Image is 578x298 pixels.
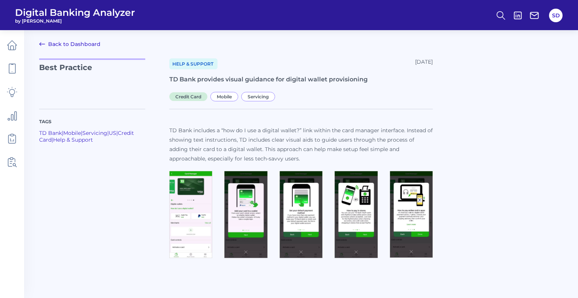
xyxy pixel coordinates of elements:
img: TD Guide 4.png [335,171,377,258]
h1: TD Bank provides visual guidance for digital wallet provisioning [169,75,433,84]
span: | [52,136,53,143]
a: US [109,130,116,136]
span: Mobile [210,92,238,101]
span: Credit Card [169,92,207,101]
img: TD Guide 3.png [280,171,322,258]
p: Tags [39,118,145,125]
a: TD Bank [39,130,62,136]
a: Help & Support [53,136,93,143]
div: [DATE] [415,58,433,69]
a: Servicing [241,93,278,100]
span: | [107,130,109,136]
p: TD Bank includes a “how do I use a digital wallet?” link within the card manager interface. Inste... [169,126,433,164]
a: Credit Card [39,130,134,143]
img: TD Guide 1.png [169,171,212,258]
img: TD Guide 5.png [390,171,433,258]
p: Best Practice [39,58,145,100]
a: Back to Dashboard [39,40,100,49]
span: by [PERSON_NAME] [15,18,135,24]
img: TD Guide 2.png [224,171,267,258]
a: Mobile [210,93,241,100]
button: SD [549,9,563,22]
span: Digital Banking Analyzer [15,7,135,18]
a: Mobile [63,130,81,136]
span: | [116,130,118,136]
a: Help & Support [169,58,218,69]
span: | [62,130,63,136]
span: Servicing [241,92,275,101]
span: | [81,130,82,136]
a: Servicing [82,130,107,136]
a: Credit Card [169,93,210,100]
